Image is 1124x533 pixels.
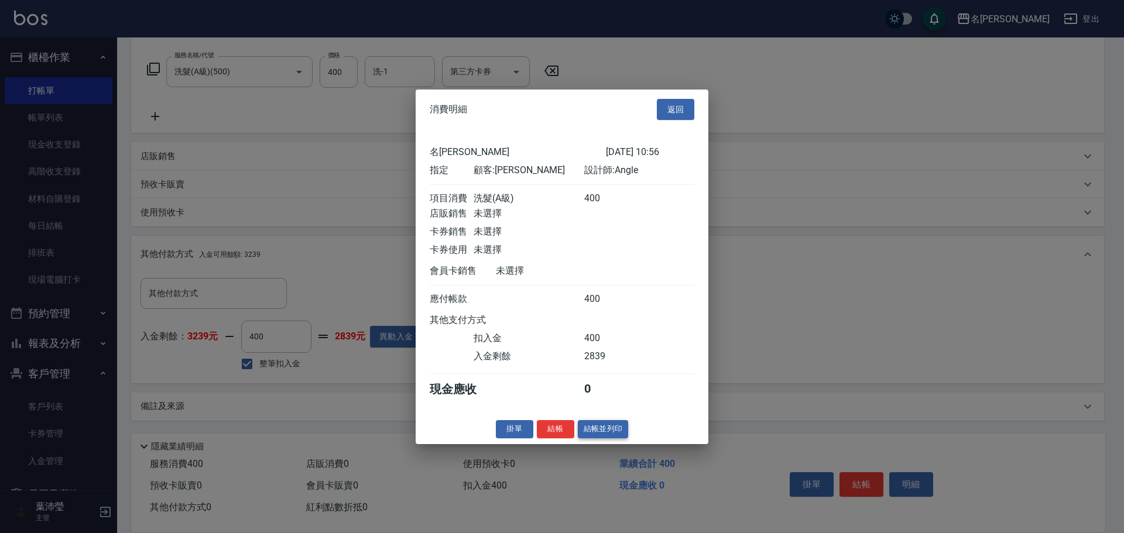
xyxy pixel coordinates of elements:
div: 扣入金 [474,332,584,345]
button: 結帳並列印 [578,420,629,438]
div: 其他支付方式 [430,314,518,326]
div: 未選擇 [474,244,584,256]
div: 400 [584,192,628,205]
div: 未選擇 [474,226,584,238]
div: 400 [584,332,628,345]
div: 入金剩餘 [474,350,584,363]
div: 卡券銷售 [430,226,474,238]
div: [DATE] 10:56 [606,146,694,159]
span: 消費明細 [430,104,467,115]
div: 0 [584,381,628,397]
div: 應付帳款 [430,293,474,305]
div: 未選擇 [496,265,606,277]
div: 2839 [584,350,628,363]
div: 項目消費 [430,192,474,205]
div: 400 [584,293,628,305]
div: 店販銷售 [430,208,474,220]
div: 顧客: [PERSON_NAME] [474,164,584,177]
div: 未選擇 [474,208,584,220]
div: 卡券使用 [430,244,474,256]
div: 設計師: Angle [584,164,694,177]
button: 返回 [657,98,694,120]
div: 現金應收 [430,381,496,397]
div: 洗髮(A級) [474,192,584,205]
button: 掛單 [496,420,533,438]
button: 結帳 [537,420,574,438]
div: 會員卡銷售 [430,265,496,277]
div: 指定 [430,164,474,177]
div: 名[PERSON_NAME] [430,146,606,159]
